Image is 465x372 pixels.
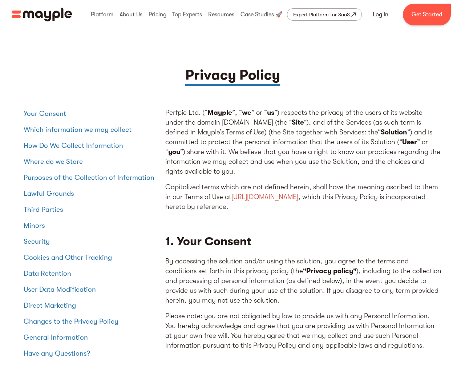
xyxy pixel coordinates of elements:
[24,156,158,167] a: Where do we Store
[24,348,158,359] a: Have any Questions?
[165,182,441,212] p: Capitalized terms which are not defined herein, shall have the meaning ascribed to them in our Te...
[168,148,180,156] strong: you
[185,67,280,83] strong: Privacy Policy
[24,252,158,263] a: Cookies and Other Tracking
[207,109,232,117] strong: Mayple
[24,316,158,327] a: Changes to the Privacy Policy
[165,311,441,351] p: Please note: you are not obligated by law to provide us with any Personal Information. You hereby...
[24,236,158,247] a: Security
[24,140,158,151] a: How Do We Collect Information
[12,8,72,21] img: Mayple logo
[165,235,251,248] strong: 1. Your Consent
[24,220,158,231] a: Minors
[24,268,158,279] a: Data Retention
[293,10,350,19] div: Expert Platform for SaaS
[24,284,158,295] a: User Data Modification
[24,332,158,343] a: General Information
[24,108,158,120] a: Your Consent
[89,3,115,26] div: Platform
[24,172,158,183] a: Purposes of the Collection of Information
[170,3,204,26] div: Top Experts
[267,109,274,117] strong: us
[292,118,304,126] strong: Site
[287,8,362,21] a: Expert Platform for SaaS
[24,300,158,311] a: Direct Marketing
[24,204,158,215] a: Third Parties
[165,256,441,306] p: By accessing the solution and/or using the solution, you agree to the terms and conditions set fo...
[303,267,356,275] strong: "Privacy policy"
[165,108,441,177] p: Perfpie Ltd. (“ ”, “ ” or “ ”) respects the privacy of the users of its website under the domain ...
[402,138,417,146] strong: User
[12,8,72,21] a: home
[206,3,236,26] div: Resources
[364,6,397,23] a: Log In
[118,3,144,26] div: About Us
[231,193,298,201] a: [URL][DOMAIN_NAME]
[403,4,451,25] a: Get Started
[242,109,251,117] strong: we
[381,128,407,136] strong: Solution
[24,188,158,199] a: Lawful Grounds
[147,3,168,26] div: Pricing
[24,124,158,136] a: Which information we may collect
